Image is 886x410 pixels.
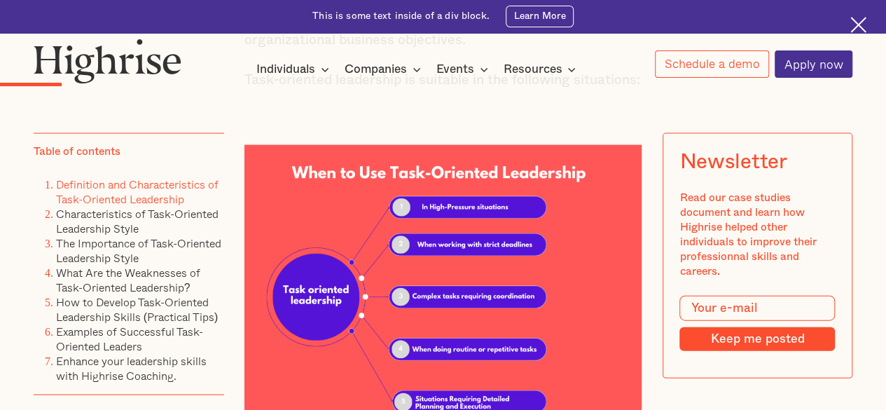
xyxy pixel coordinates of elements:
div: Resources [503,61,580,78]
div: Read our case studies document and learn how Highrise helped other individuals to improve their p... [679,191,835,279]
form: Modal Form [679,296,835,351]
a: What Are the Weaknesses of Task-Oriented Leadership? [56,264,200,296]
img: Highrise logo [34,39,181,83]
a: Apply now [775,50,852,78]
a: Schedule a demo [655,50,769,78]
div: Events [436,61,474,78]
div: Resources [503,61,562,78]
a: Characteristics of Task-Oriented Leadership Style [56,205,219,237]
a: Examples of Successful Task-Oriented Leaders [56,323,203,355]
div: Events [436,61,492,78]
a: The Importance of Task-Oriented Leadership Style [56,235,221,266]
a: Learn More [506,6,574,27]
div: Newsletter [679,150,787,174]
div: Companies [345,61,425,78]
div: Table of contents [34,144,120,159]
a: How to Develop Task-Oriented Leadership Skills (Practical Tips) [56,294,219,325]
div: Companies [345,61,407,78]
a: Enhance your leadership skills with Highrise Coaching. [56,353,207,384]
a: Definition and Characteristics of Task-Oriented Leadership [56,176,219,207]
input: Keep me posted [679,327,835,350]
div: Individuals [256,61,315,78]
div: Individuals [256,61,333,78]
input: Your e-mail [679,296,835,321]
div: This is some text inside of a div block. [312,10,490,23]
img: Cross icon [850,17,866,33]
